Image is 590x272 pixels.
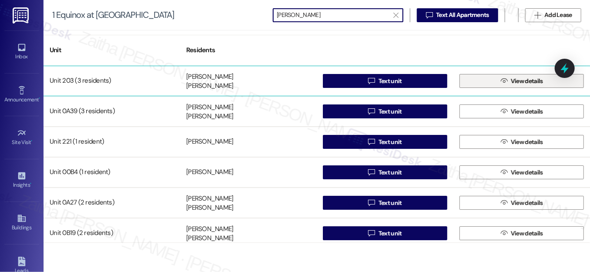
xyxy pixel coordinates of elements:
[186,194,233,203] div: [PERSON_NAME]
[511,229,543,238] span: View details
[186,82,233,91] div: [PERSON_NAME]
[186,138,233,147] div: [PERSON_NAME]
[501,199,507,206] i: 
[368,169,375,176] i: 
[501,108,507,115] i: 
[426,12,432,19] i: 
[52,10,174,20] div: 1 Equinox at [GEOGRAPHIC_DATA]
[368,77,375,84] i: 
[379,168,402,177] span: Text unit
[186,72,233,81] div: [PERSON_NAME]
[44,194,180,212] div: Unit 0A27 (2 residents)
[379,77,402,86] span: Text unit
[511,138,543,147] span: View details
[459,135,584,149] button: View details
[534,12,541,19] i: 
[323,196,447,210] button: Text unit
[379,229,402,238] span: Text unit
[511,77,543,86] span: View details
[511,107,543,116] span: View details
[323,165,447,179] button: Text unit
[501,230,507,237] i: 
[4,40,39,64] a: Inbox
[323,135,447,149] button: Text unit
[368,199,375,206] i: 
[186,168,233,177] div: [PERSON_NAME]
[459,165,584,179] button: View details
[511,168,543,177] span: View details
[323,226,447,240] button: Text unit
[44,103,180,120] div: Unit 0A39 (3 residents)
[31,138,33,144] span: •
[544,10,572,20] span: Add Lease
[186,204,233,213] div: [PERSON_NAME]
[323,104,447,118] button: Text unit
[368,108,375,115] i: 
[30,181,31,187] span: •
[368,230,375,237] i: 
[501,169,507,176] i: 
[13,7,30,24] img: ResiDesk Logo
[459,104,584,118] button: View details
[389,9,403,22] button: Clear text
[459,196,584,210] button: View details
[277,9,389,21] input: Search by resident name or unit number
[436,10,489,20] span: Text All Apartments
[459,226,584,240] button: View details
[417,8,498,22] button: Text All Apartments
[379,198,402,208] span: Text unit
[44,133,180,151] div: Unit 221 (1 resident)
[368,138,375,145] i: 
[44,40,180,61] div: Unit
[44,225,180,242] div: Unit 0B19 (2 residents)
[39,95,40,101] span: •
[379,107,402,116] span: Text unit
[186,234,233,243] div: [PERSON_NAME]
[459,74,584,88] button: View details
[501,77,507,84] i: 
[4,168,39,192] a: Insights •
[323,74,447,88] button: Text unit
[511,198,543,208] span: View details
[501,138,507,145] i: 
[4,126,39,149] a: Site Visit •
[186,112,233,121] div: [PERSON_NAME]
[180,40,317,61] div: Residents
[186,225,233,234] div: [PERSON_NAME]
[393,12,398,19] i: 
[379,138,402,147] span: Text unit
[186,103,233,112] div: [PERSON_NAME]
[525,8,581,22] button: Add Lease
[44,72,180,90] div: Unit 203 (3 residents)
[44,164,180,181] div: Unit 00B4 (1 resident)
[4,211,39,235] a: Buildings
